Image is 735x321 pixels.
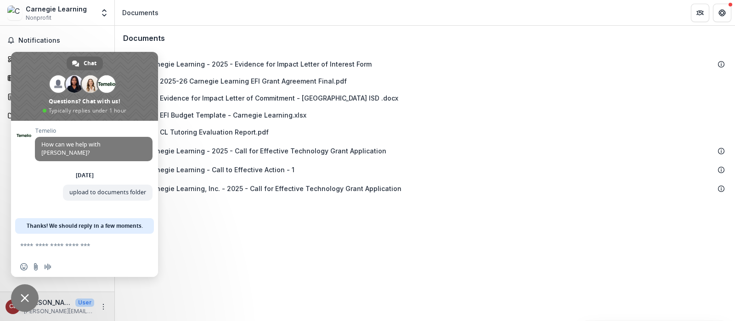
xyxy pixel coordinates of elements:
textarea: Compose your message... [20,242,129,250]
span: Notifications [18,37,107,45]
button: Partners [691,4,709,22]
span: Nonprofit [26,14,51,22]
div: Carnegie Learning - 2025 - Evidence for Impact Letter of Interest Form [145,59,372,69]
button: More [98,301,109,312]
button: Open entity switcher [98,4,111,22]
span: Temelio [35,128,153,134]
span: Thanks! We should reply in a few moments. [27,218,143,234]
button: Get Help [713,4,731,22]
p: [PERSON_NAME][EMAIL_ADDRESS][DOMAIN_NAME] [24,307,94,315]
div: Carnegie Learning, Inc. - 2025 - Call for Effective Technology Grant Application [145,184,401,193]
div: Chat [67,56,103,70]
h3: Documents [123,34,165,43]
img: Carnegie Learning [7,6,22,20]
span: Chat [84,56,96,70]
div: Carnegie Learning [26,4,87,14]
div: 2025-26 Carnegie Learning EFI Grant Agreement Final.pdf [160,76,347,86]
div: Close chat [11,284,39,312]
div: Evidence for Impact Letter of Commitment - [GEOGRAPHIC_DATA] ISD .docx [121,90,729,107]
div: Carnegie Learning - 2025 - Call for Effective Technology Grant Application [145,146,386,156]
div: CL Tutoring Evaluation Report.pdf [121,124,729,141]
div: 2025-26 Carnegie Learning EFI Grant Agreement Final.pdf [121,73,729,90]
div: Documents [122,8,158,17]
a: Tasks [4,70,111,85]
div: Carnegie Learning - Call to Effective Action - 1 [121,161,729,178]
span: How can we help with [PERSON_NAME]? [41,141,101,157]
span: Insert an emoji [20,263,28,270]
span: Audio message [44,263,51,270]
nav: breadcrumb [119,6,162,19]
div: Carnegie Learning - 2025 - Evidence for Impact Letter of Interest Form2025-26 Carnegie Learning E... [121,56,729,141]
p: [PERSON_NAME] [24,298,72,307]
a: Dashboard [4,51,111,67]
div: CL Tutoring Evaluation Report.pdf [160,127,269,137]
div: Evidence for Impact Letter of Commitment - [GEOGRAPHIC_DATA] ISD .docx [160,93,398,103]
a: Proposals [4,89,111,104]
button: Notifications [4,33,111,48]
div: Carnegie Learning - 2025 - Evidence for Impact Letter of Interest Form [121,56,729,73]
p: User [75,298,94,307]
div: EFI Budget Template - Carnegie Learning.xlsx [121,107,729,124]
div: Courtney Lewis [9,304,17,310]
div: EFI Budget Template - Carnegie Learning.xlsx [160,110,306,120]
div: Carnegie Learning - 2025 - Call for Effective Technology Grant Application [121,142,729,159]
a: Documents [4,108,111,123]
div: [DATE] [76,173,94,178]
div: Carnegie Learning, Inc. - 2025 - Call for Effective Technology Grant Application [121,180,729,197]
span: upload to documents folder [69,188,146,196]
span: Send a file [32,263,40,270]
div: Carnegie Learning - Call to Effective Action - 1 [145,165,294,175]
